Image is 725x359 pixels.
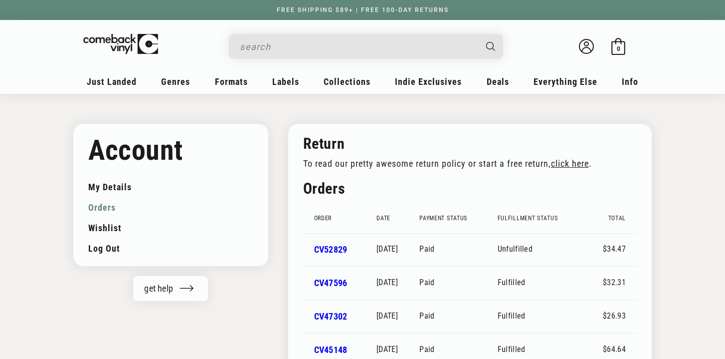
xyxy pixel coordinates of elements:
p: To read our pretty awesome return policy or start a free return, . [303,158,621,169]
a: Order number CV45148 [314,345,348,355]
time: [DATE] [376,311,398,321]
a: Order number CV47596 [314,278,348,288]
a: Order number CV47302 [314,311,348,322]
a: FREE SHIPPING $89+ | FREE 100-DAY RETURNS [267,6,459,13]
span: Everything Else [534,76,597,87]
h2: Orders [303,179,637,198]
a: Order number CV52829 [314,244,348,255]
button: get help [133,276,208,301]
td: Paid [419,233,497,267]
th: Date [376,203,419,233]
td: Fulfilled [498,266,592,300]
td: Paid [419,266,497,300]
a: Orders [88,197,253,218]
span: Just Landed [87,76,137,87]
span: Collections [324,76,370,87]
td: Paid [419,300,497,333]
a: My Details [88,177,253,197]
div: Search [229,34,503,59]
span: Info [622,76,638,87]
span: Indie Exclusives [395,76,462,87]
th: Order [303,203,377,233]
td: $34.47 [592,233,637,267]
span: Labels [272,76,299,87]
h1: Account [88,134,253,167]
time: [DATE] [376,278,398,287]
th: Total [592,203,637,233]
th: Fulfillment status [498,203,592,233]
span: Formats [215,76,248,87]
td: Unfulfilled [498,233,592,267]
time: [DATE] [376,345,398,354]
h2: Return [303,134,621,153]
td: Fulfilled [498,300,592,333]
span: Deals [487,76,509,87]
time: [DATE] [376,244,398,254]
button: Search [478,34,505,59]
a: click here [551,159,589,169]
span: 0 [617,45,620,52]
span: Genres [161,76,190,87]
th: Payment status [419,203,497,233]
td: $26.93 [592,300,637,333]
a: Log out [88,238,253,259]
td: $32.31 [592,266,637,300]
a: Wishlist [88,218,253,238]
input: When autocomplete results are available use up and down arrows to review and enter to select [240,36,476,57]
